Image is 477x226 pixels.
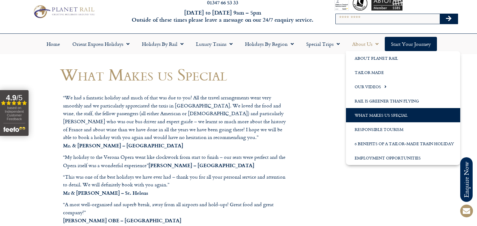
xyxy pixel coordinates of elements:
[190,37,239,51] a: Luxury Trains
[63,189,148,196] strong: Mr & [PERSON_NAME] – St. Helens
[346,94,460,108] a: Rail is Greener than Flying
[3,37,474,51] nav: Menu
[346,108,460,122] a: What Makes us Special
[63,217,181,224] strong: [PERSON_NAME] OBE – [GEOGRAPHIC_DATA]
[148,162,254,169] strong: [PERSON_NAME] – [GEOGRAPHIC_DATA]
[239,37,300,51] a: Holidays by Region
[63,201,290,225] p: “A most well-organised and superb break, away from all airports and hold-ups! Great food and grea...
[136,37,190,51] a: Holidays by Rail
[346,51,460,65] a: About Planet Rail
[346,65,460,80] a: Tailor Made
[63,94,290,150] p: “We had a fantastic holiday and much of that was due to you! All the travel arrangements went ver...
[66,37,136,51] a: Orient Express Holidays
[60,65,293,84] h1: What Makes us Special
[346,51,460,165] ul: About Us
[440,14,458,24] button: Search
[63,153,290,169] p: “My holiday to the Verona Opera went like clockwork from start to finish – our seats were perfect...
[346,151,460,165] a: Employment Opportunities
[346,37,385,51] a: About Us
[63,142,183,149] strong: Mr. & [PERSON_NAME] – [GEOGRAPHIC_DATA]
[346,122,460,137] a: Responsible Tourism
[300,37,346,51] a: Special Trips
[129,9,316,24] h6: [DATE] to [DATE] 9am – 5pm Outside of these times please leave a message on our 24/7 enquiry serv...
[346,137,460,151] a: 6 Benefits of a Tailor-Made Train Holiday
[63,173,290,197] p: “This was one of the best holidays we have ever had – thank you for all your personal service and...
[31,4,96,20] img: Planet Rail Train Holidays Logo
[40,37,66,51] a: Home
[385,37,437,51] a: Start your Journey
[346,80,460,94] a: Our Videos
